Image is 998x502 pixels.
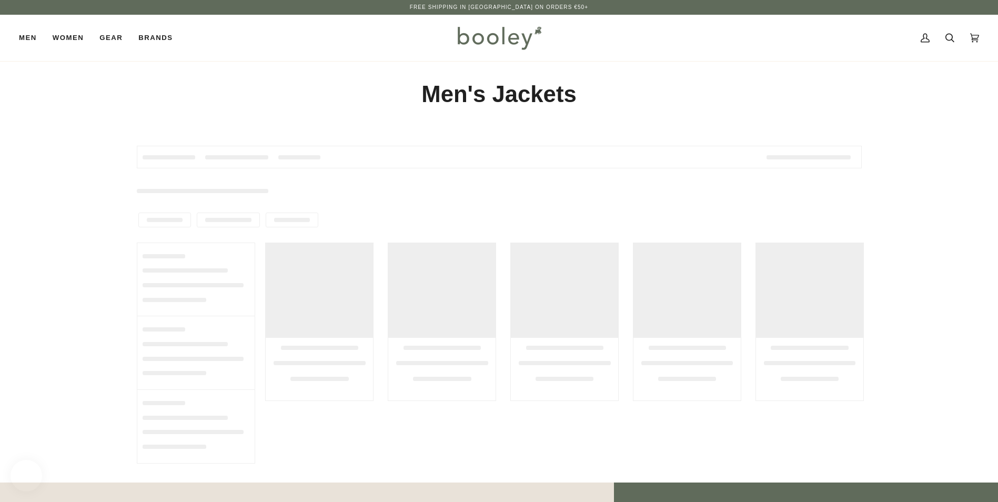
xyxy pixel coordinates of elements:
[45,15,92,61] a: Women
[410,3,588,12] p: Free Shipping in [GEOGRAPHIC_DATA] on Orders €50+
[137,80,862,109] h1: Men's Jackets
[130,15,180,61] a: Brands
[53,33,84,43] span: Women
[19,33,37,43] span: Men
[11,460,42,491] iframe: Button to open loyalty program pop-up
[138,33,173,43] span: Brands
[19,15,45,61] a: Men
[453,23,545,53] img: Booley
[92,15,130,61] a: Gear
[99,33,123,43] span: Gear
